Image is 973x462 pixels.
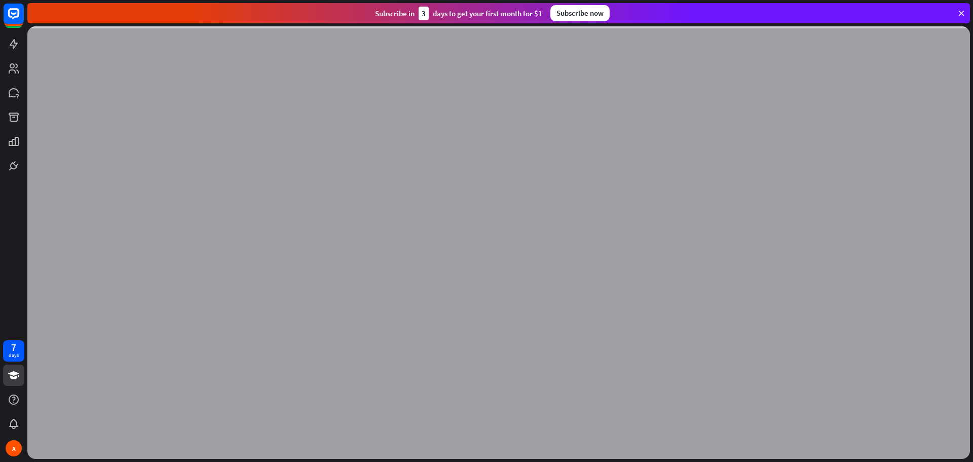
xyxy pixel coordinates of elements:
[6,440,22,456] div: A
[550,5,610,21] div: Subscribe now
[375,7,542,20] div: Subscribe in days to get your first month for $1
[9,352,19,359] div: days
[11,343,16,352] div: 7
[419,7,429,20] div: 3
[3,340,24,362] a: 7 days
